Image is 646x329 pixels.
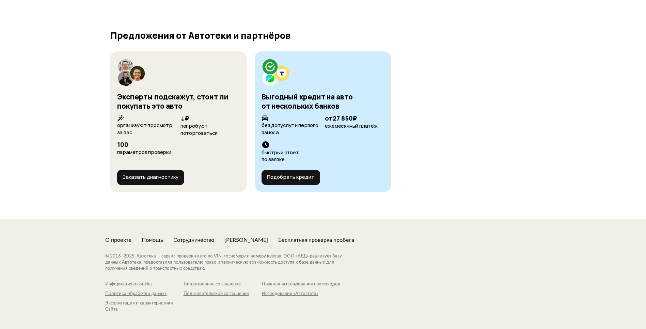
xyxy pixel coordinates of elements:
h3: Выгодный кредит на авто от нескольких банков [262,92,353,111]
span: ↓₽ [180,114,189,122]
span: параметров проверки [117,148,171,156]
a: Информация о cookies [105,281,184,287]
h3: Эксперты подскажут, стоит ли покупать это авто [117,92,229,111]
span: попробуют поторговаться [180,122,218,137]
a: Бесплатная проверка пробега [278,236,354,244]
button: Подобрать кредит [262,170,320,185]
a: Эксплуатация и характеристики Сайта [105,300,184,313]
a: Политика обработки данных [105,291,184,297]
span: от 27 850 ₽ [325,114,357,122]
a: Помощь [142,236,163,244]
a: [PERSON_NAME] [224,236,268,244]
span: ежемесячный платёж [325,122,377,129]
a: Исследование «Автостата» [262,291,340,297]
a: Правила использования промокодов [262,281,340,287]
a: Сотрудничество [173,236,214,244]
span: организуют просмотр за вас [117,122,172,136]
a: О проекте [105,236,131,244]
button: Заказать диагностику [117,170,184,185]
span: 100 [117,140,128,148]
a: Пользовательское соглашение [184,291,262,297]
div: © 2016– 2025 . Автотека — сервис проверки авто по VIN, госномеру и номеру кузова. ООО «АБД» реали... [105,253,356,272]
span: быстрый ответ по заявке [262,149,299,163]
a: Лицензионное соглашение [184,281,262,287]
span: без допуслуг и первого взноса [262,122,318,136]
h2: Предложения от Автотеки и партнёров [110,30,536,41]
